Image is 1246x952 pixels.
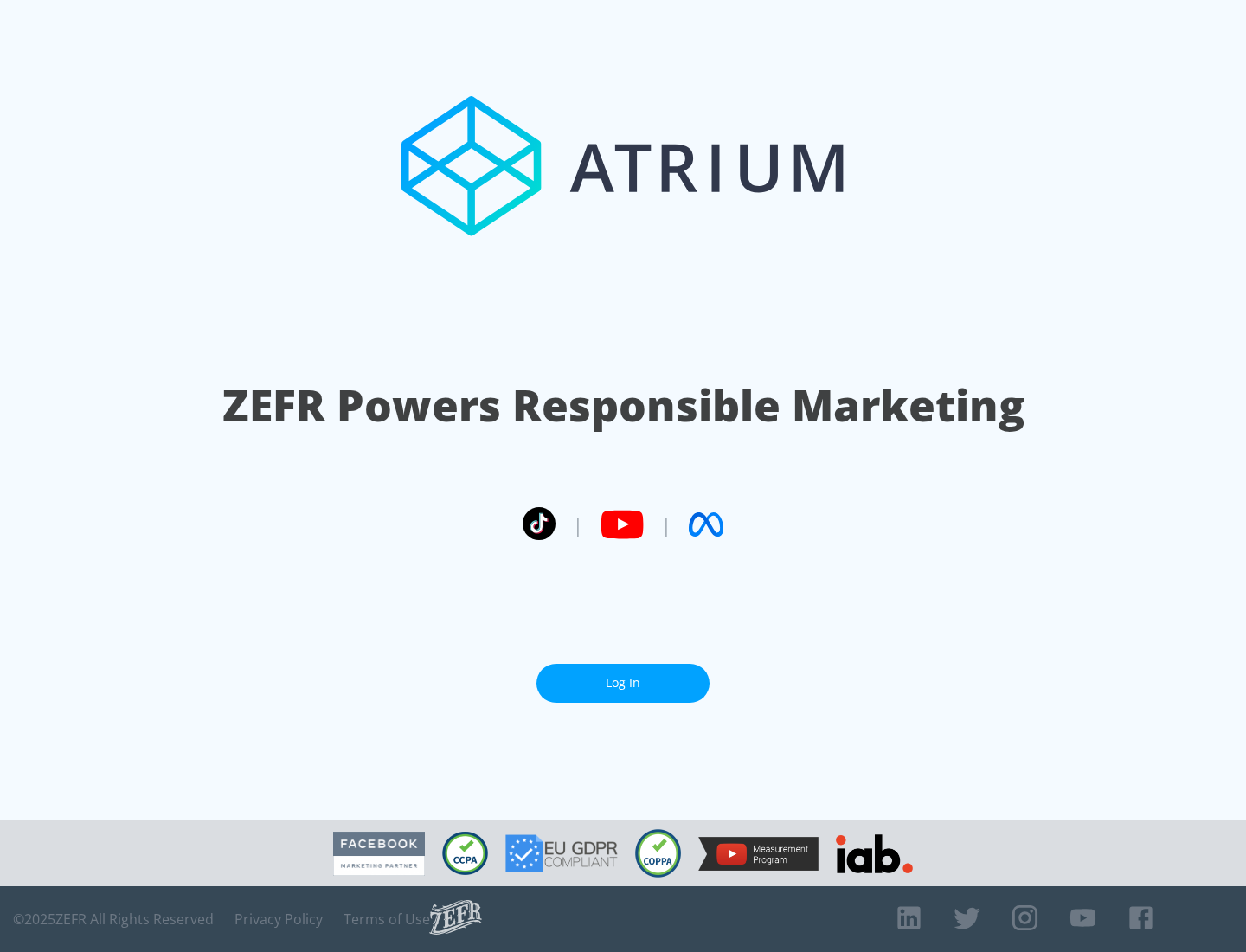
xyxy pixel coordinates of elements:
img: YouTube Measurement Program [698,837,819,871]
span: © 2025 ZEFR All Rights Reserved [13,910,214,928]
img: GDPR Compliant [505,834,618,872]
img: CCPA Compliant [442,832,488,875]
img: COPPA Compliant [635,829,681,878]
a: Privacy Policy [234,910,323,928]
a: Log In [536,664,710,703]
span: | [573,511,583,537]
a: Terms of Use [344,910,430,928]
img: IAB [836,834,913,873]
img: Facebook Marketing Partner [333,832,425,876]
span: | [661,511,671,537]
h1: ZEFR Powers Responsible Marketing [222,376,1024,435]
